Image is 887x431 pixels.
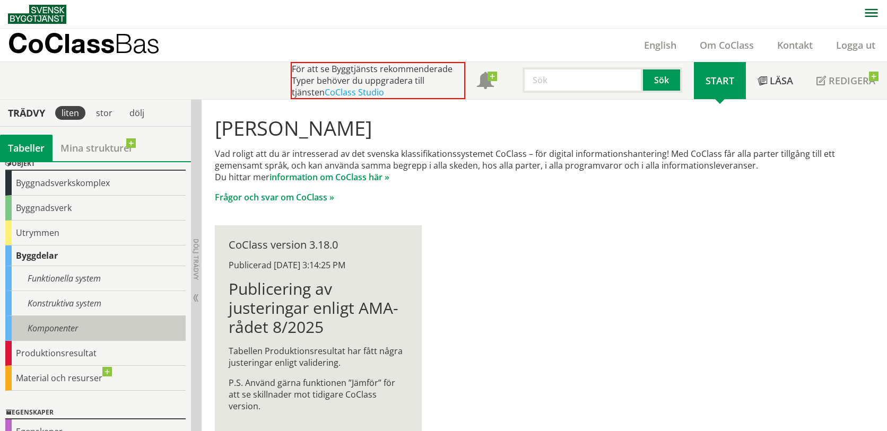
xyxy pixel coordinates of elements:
div: Byggdelar [5,245,186,266]
span: Redigera [829,74,875,87]
div: Konstruktiva system [5,291,186,316]
span: Dölj trädvy [192,239,201,280]
a: Kontakt [766,39,824,51]
h1: Publicering av justeringar enligt AMA-rådet 8/2025 [229,279,407,337]
a: CoClass Studio [325,86,384,98]
a: Redigera [805,62,887,99]
div: För att se Byggtjänsts rekommenderade Typer behöver du uppgradera till tjänsten [291,62,465,99]
input: Sök [523,67,643,93]
a: CoClassBas [8,29,182,61]
button: Sök [643,67,682,93]
img: Svensk Byggtjänst [8,5,66,24]
a: Frågor och svar om CoClass » [215,191,334,203]
a: Start [694,62,746,99]
a: Om CoClass [688,39,766,51]
h1: [PERSON_NAME] [215,116,867,139]
a: English [632,39,688,51]
div: Objekt [5,158,186,171]
div: liten [55,106,85,120]
p: Vad roligt att du är intresserad av det svenska klassifikationssystemet CoClass – för digital inf... [215,148,867,183]
div: Funktionella system [5,266,186,291]
div: Egenskaper [5,407,186,419]
a: Logga ut [824,39,887,51]
a: Läsa [746,62,805,99]
span: Bas [115,28,160,59]
p: P.S. Använd gärna funktionen ”Jämför” för att se skillnader mot tidigare CoClass version. [229,377,407,412]
p: CoClass [8,37,160,49]
div: Publicerad [DATE] 3:14:25 PM [229,259,407,271]
div: dölj [123,106,151,120]
a: Mina strukturer [53,135,141,161]
div: Komponenter [5,316,186,341]
div: Byggnadsverkskomplex [5,171,186,196]
span: Start [706,74,734,87]
span: Läsa [770,74,793,87]
div: Utrymmen [5,221,186,245]
span: Notifikationer [477,73,494,90]
div: Trädvy [2,107,51,119]
div: Produktionsresultat [5,341,186,366]
p: Tabellen Produktionsresultat har fått några justeringar enligt validering. [229,345,407,368]
div: Byggnadsverk [5,196,186,221]
a: information om CoClass här » [269,171,389,183]
div: stor [90,106,119,120]
div: Material och resurser [5,366,186,391]
div: CoClass version 3.18.0 [229,239,407,251]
